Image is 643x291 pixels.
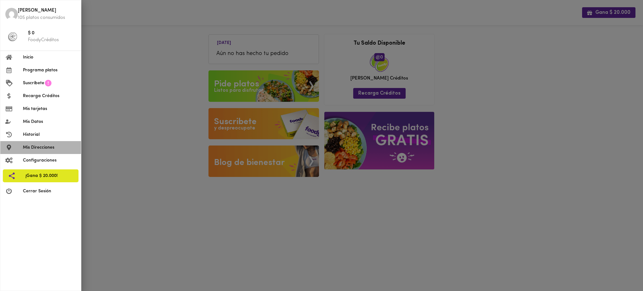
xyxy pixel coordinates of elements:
span: Cerrar Sesión [23,188,76,195]
p: FoodyCréditos [28,37,76,43]
p: 105 platos consumidos [18,14,76,21]
span: Mis tarjetas [23,106,76,112]
img: foody-creditos-black.png [8,32,17,41]
span: Suscríbete [23,80,44,86]
span: Historial [23,131,76,138]
span: Recarga Créditos [23,93,76,99]
span: Inicio [23,54,76,61]
span: Mis Datos [23,118,76,125]
iframe: Messagebird Livechat Widget [607,255,637,285]
span: Programa platos [23,67,76,74]
span: $ 0 [28,30,76,37]
span: ¡Gana $ 20.000! [25,173,73,179]
span: Mis Direcciones [23,144,76,151]
span: Configuraciones [23,157,76,164]
span: [PERSON_NAME] [18,7,76,14]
